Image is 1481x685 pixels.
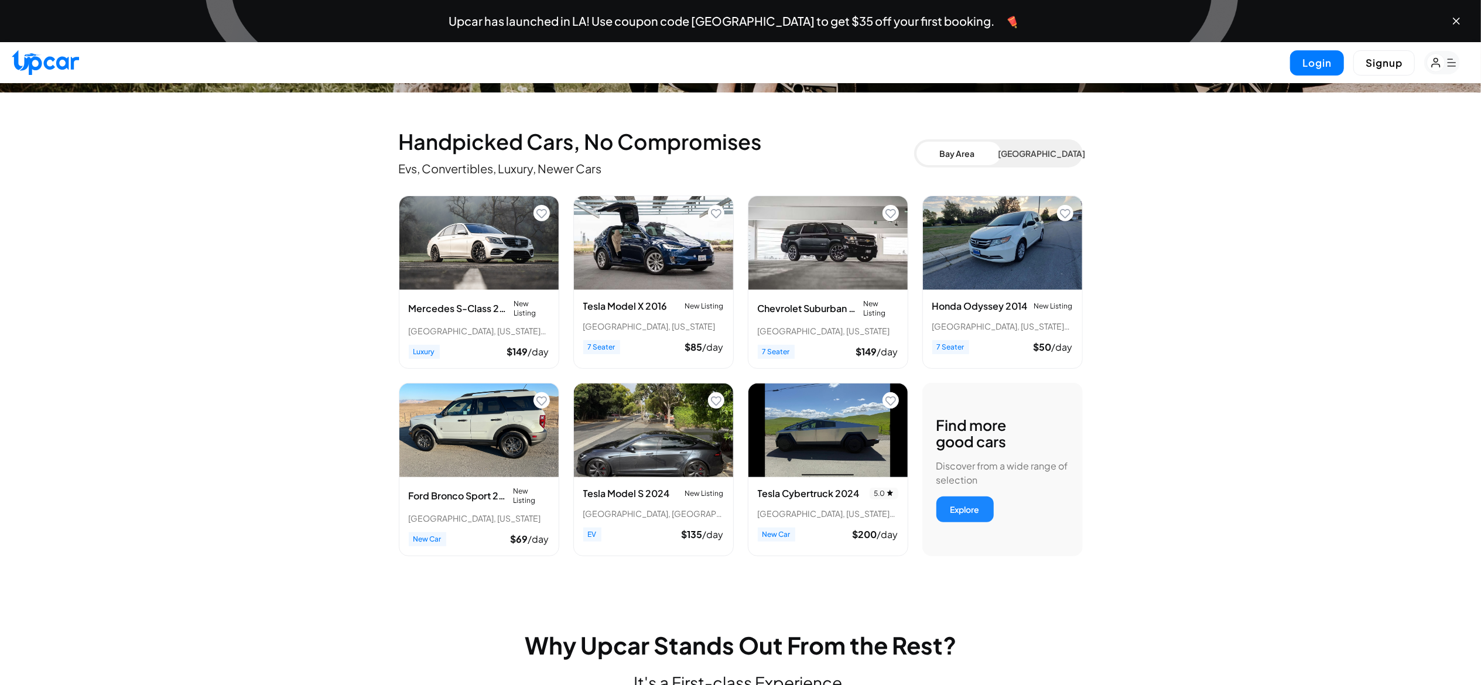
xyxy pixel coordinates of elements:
[528,345,549,358] span: /day
[883,392,899,409] button: Add to favorites
[409,345,440,359] span: Luxury
[12,50,79,75] img: Upcar Logo
[409,325,549,337] div: [GEOGRAPHIC_DATA], [US_STATE] • 2 trips
[932,340,969,354] span: 7 Seater
[936,417,1007,450] h3: Find more good cars
[870,488,898,499] div: 5.0
[932,320,1073,332] div: [GEOGRAPHIC_DATA], [US_STATE] • 1 trips
[533,392,550,409] button: Add to favorites
[708,205,724,221] button: Add to favorites
[409,302,509,316] h3: Mercedes S-Class 2020
[1052,341,1073,353] span: /day
[758,528,795,542] span: New Car
[409,512,549,524] div: [GEOGRAPHIC_DATA], [US_STATE]
[863,299,898,318] span: New Listing
[748,196,908,290] img: Chevrolet Suburban 2016
[1290,50,1344,76] button: Login
[877,528,898,540] span: /day
[507,345,528,358] span: $ 149
[758,487,860,501] h3: Tesla Cybertruck 2024
[399,631,1083,659] h2: Why Upcar Stands Out From the Rest?
[399,196,559,369] div: View details for Mercedes S-Class 2020
[936,496,994,522] button: Explore
[533,205,550,221] button: Add to favorites
[511,533,528,545] span: $ 69
[574,196,733,290] img: Tesla Model X 2016
[1353,50,1415,76] button: Signup
[748,383,908,556] div: View details for Tesla Cybertruck 2024
[916,142,998,165] button: Bay Area
[758,325,898,337] div: [GEOGRAPHIC_DATA], [US_STATE]
[399,130,914,153] h2: Handpicked Cars, No Compromises
[1057,205,1073,221] button: Add to favorites
[932,299,1028,313] h3: Honda Odyssey 2014
[528,533,549,545] span: /day
[936,459,1069,487] p: Discover from a wide range of selection
[685,302,724,311] span: New Listing
[758,345,795,359] span: 7 Seater
[922,196,1083,369] div: View details for Honda Odyssey 2014
[758,508,898,519] div: [GEOGRAPHIC_DATA], [US_STATE] • 2 trips
[583,299,668,313] h3: Tesla Model X 2016
[399,383,559,477] img: Ford Bronco Sport 2023
[1034,302,1073,311] span: New Listing
[748,383,908,477] img: Tesla Cybertruck 2024
[748,196,908,369] div: View details for Chevrolet Suburban 2016
[708,392,724,409] button: Add to favorites
[514,299,549,318] span: New Listing
[583,508,724,519] div: [GEOGRAPHIC_DATA], [GEOGRAPHIC_DATA]
[856,345,877,358] span: $ 149
[399,196,559,290] img: Mercedes S-Class 2020
[399,383,559,556] div: View details for Ford Bronco Sport 2023
[685,341,703,353] span: $ 85
[887,489,894,496] img: star
[758,302,859,316] h3: Chevrolet Suburban 2016
[583,320,724,332] div: [GEOGRAPHIC_DATA], [US_STATE]
[409,532,446,546] span: New Car
[853,528,877,540] span: $ 200
[877,345,898,358] span: /day
[573,196,734,369] div: View details for Tesla Model X 2016
[449,15,995,27] span: Upcar has launched in LA! Use coupon code [GEOGRAPHIC_DATA] to get $35 off your first booking.
[682,528,703,540] span: $ 135
[573,383,734,556] div: View details for Tesla Model S 2024
[685,489,724,498] span: New Listing
[514,487,549,505] span: New Listing
[583,340,620,354] span: 7 Seater
[583,528,601,542] span: EV
[703,528,724,540] span: /day
[583,487,670,501] h3: Tesla Model S 2024
[409,489,509,503] h3: Ford Bronco Sport 2023
[574,383,733,477] img: Tesla Model S 2024
[399,160,914,177] p: Evs, Convertibles, Luxury, Newer Cars
[883,205,899,221] button: Add to favorites
[923,196,1082,290] img: Honda Odyssey 2014
[1034,341,1052,353] span: $ 50
[703,341,724,353] span: /day
[1451,15,1462,27] button: Close banner
[998,142,1080,165] button: [GEOGRAPHIC_DATA]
